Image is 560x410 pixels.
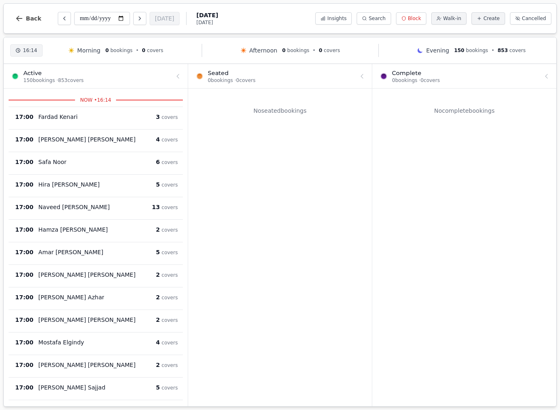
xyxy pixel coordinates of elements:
[152,204,160,210] span: 13
[156,159,160,165] span: 6
[136,47,139,54] span: •
[162,137,178,143] span: covers
[156,384,160,391] span: 5
[39,248,103,256] p: Amar [PERSON_NAME]
[39,293,105,301] p: [PERSON_NAME] Azhar
[156,294,160,301] span: 2
[105,48,109,53] span: 0
[313,47,316,54] span: •
[39,203,110,211] p: Naveed [PERSON_NAME]
[15,113,34,121] span: 17:00
[133,12,146,25] button: Next day
[369,15,385,22] span: Search
[39,158,67,166] p: Safa Noor
[357,12,391,25] button: Search
[75,97,116,103] span: NOW • 16:14
[522,15,546,22] span: Cancelled
[15,293,34,301] span: 17:00
[110,48,132,53] span: bookings
[15,271,34,279] span: 17:00
[39,113,78,121] p: Fardad Kenari
[426,46,449,55] span: Evening
[23,47,37,54] span: 16:14
[162,340,178,346] span: covers
[327,15,346,22] span: Insights
[377,107,551,115] p: No complete bookings
[196,19,218,26] span: [DATE]
[287,48,310,53] span: bookings
[408,15,421,22] span: Block
[39,316,136,324] p: [PERSON_NAME] [PERSON_NAME]
[162,250,178,255] span: covers
[77,46,100,55] span: Morning
[15,225,34,234] span: 17:00
[324,48,340,53] span: covers
[39,361,136,369] p: [PERSON_NAME] [PERSON_NAME]
[471,12,505,25] button: Create
[15,203,34,211] span: 17:00
[454,48,464,53] span: 150
[156,249,160,255] span: 5
[162,272,178,278] span: covers
[39,225,108,234] p: Hamza [PERSON_NAME]
[162,114,178,120] span: covers
[58,12,71,25] button: Previous day
[15,361,34,369] span: 17:00
[396,12,426,25] button: Block
[498,48,508,53] span: 853
[156,226,160,233] span: 2
[147,48,164,53] span: covers
[162,295,178,301] span: covers
[315,12,352,25] button: Insights
[162,182,178,188] span: covers
[156,317,160,323] span: 2
[510,12,551,25] button: Cancelled
[492,47,494,54] span: •
[162,362,178,368] span: covers
[26,16,41,21] span: Back
[15,180,34,189] span: 17:00
[431,12,467,25] button: Walk-in
[196,11,218,19] span: [DATE]
[15,158,34,166] span: 17:00
[142,48,145,53] span: 0
[162,227,178,233] span: covers
[156,181,160,188] span: 5
[15,338,34,346] span: 17:00
[39,338,84,346] p: Mostafa Elgindy
[319,48,322,53] span: 0
[39,135,136,143] p: [PERSON_NAME] [PERSON_NAME]
[162,385,178,391] span: covers
[282,48,285,53] span: 0
[466,48,488,53] span: bookings
[156,114,160,120] span: 3
[9,9,48,28] button: Back
[39,383,105,392] p: [PERSON_NAME] Sajjad
[39,271,136,279] p: [PERSON_NAME] [PERSON_NAME]
[15,383,34,392] span: 17:00
[150,12,180,25] button: [DATE]
[162,205,178,210] span: covers
[249,46,277,55] span: Afternoon
[15,135,34,143] span: 17:00
[15,248,34,256] span: 17:00
[510,48,526,53] span: covers
[162,317,178,323] span: covers
[156,136,160,143] span: 4
[15,316,34,324] span: 17:00
[193,107,367,115] p: No seated bookings
[39,180,100,189] p: Hira [PERSON_NAME]
[156,339,160,346] span: 4
[483,15,500,22] span: Create
[162,159,178,165] span: covers
[443,15,461,22] span: Walk-in
[156,271,160,278] span: 2
[156,362,160,368] span: 2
